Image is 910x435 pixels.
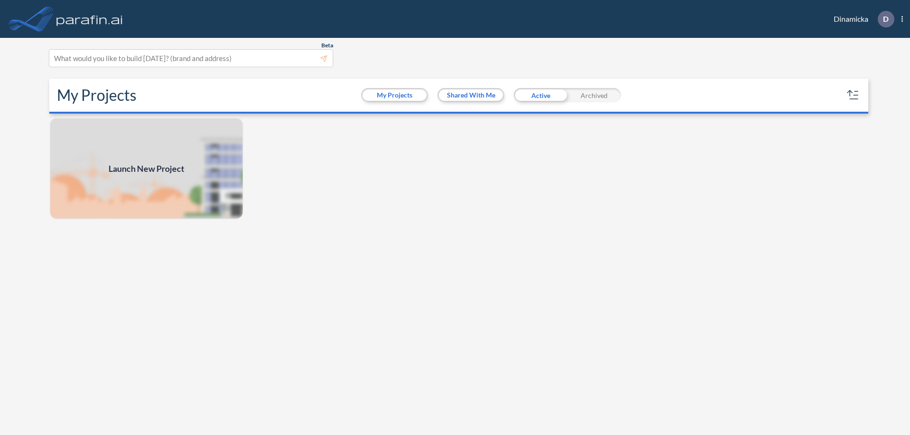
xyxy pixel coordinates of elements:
[321,42,333,49] span: Beta
[514,88,567,102] div: Active
[883,15,889,23] p: D
[55,9,125,28] img: logo
[567,88,621,102] div: Archived
[846,88,861,103] button: sort
[49,117,244,220] a: Launch New Project
[819,11,903,27] div: Dinamicka
[363,89,427,101] button: My Projects
[57,86,136,104] h2: My Projects
[109,162,184,175] span: Launch New Project
[49,117,244,220] img: add
[439,89,503,101] button: Shared With Me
